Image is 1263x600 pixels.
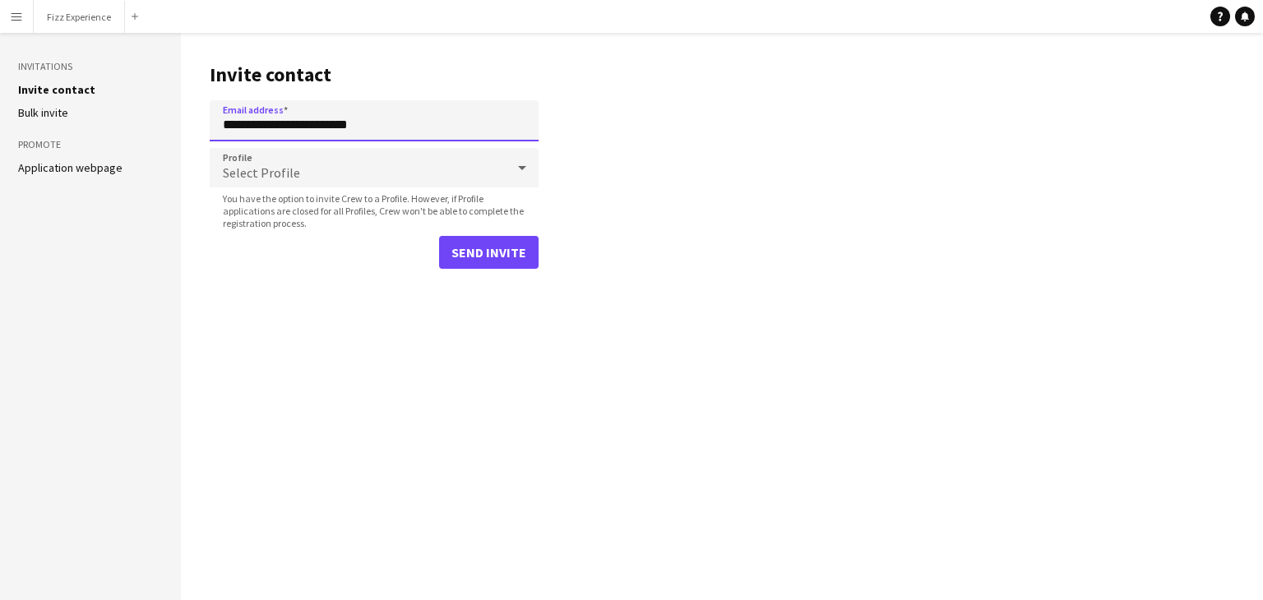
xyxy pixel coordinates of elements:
[210,192,539,229] span: You have the option to invite Crew to a Profile. However, if Profile applications are closed for ...
[18,105,68,120] a: Bulk invite
[210,62,539,87] h1: Invite contact
[18,160,123,175] a: Application webpage
[18,137,163,152] h3: Promote
[439,236,539,269] button: Send invite
[18,59,163,74] h3: Invitations
[18,82,95,97] a: Invite contact
[223,164,300,181] span: Select Profile
[34,1,125,33] button: Fizz Experience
